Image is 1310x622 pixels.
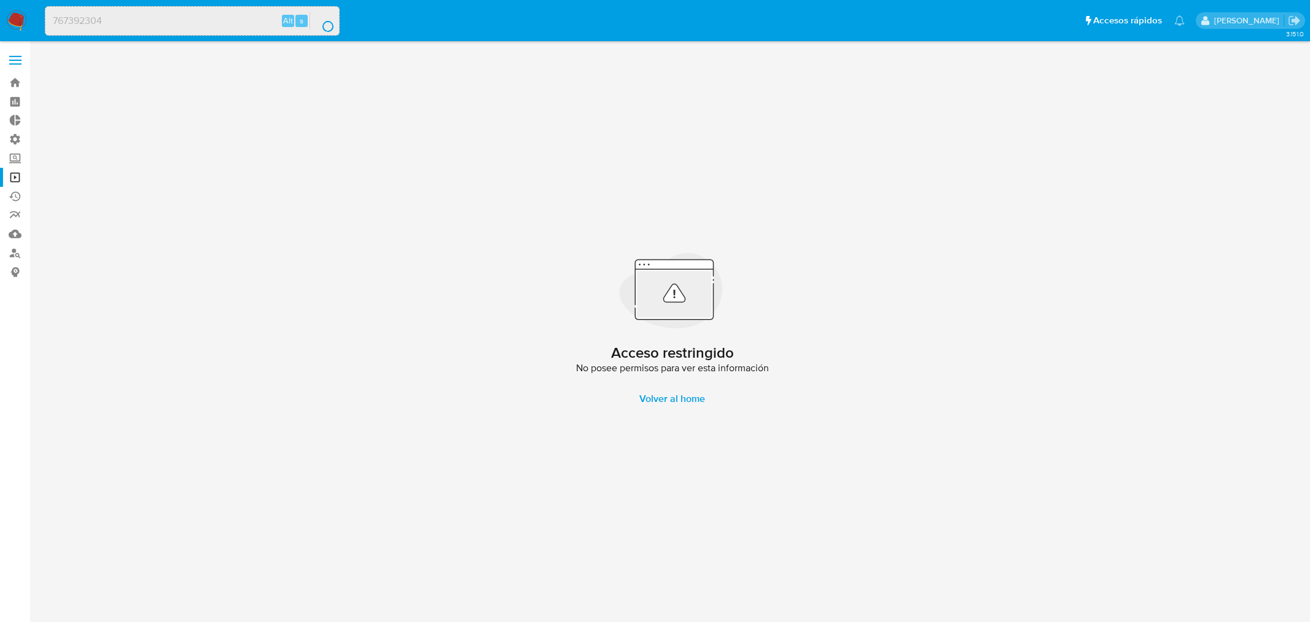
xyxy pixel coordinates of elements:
p: ludmila.lanatti@mercadolibre.com [1214,15,1284,26]
span: No posee permisos para ver esta información [576,362,769,374]
h2: Acceso restringido [611,344,734,362]
span: Volver al home [639,384,705,414]
button: search-icon [310,12,335,30]
span: s [300,15,303,26]
input: Buscar usuario o caso... [45,13,339,29]
a: Volver al home [625,384,720,414]
span: Alt [283,15,293,26]
a: Notificaciones [1174,15,1185,26]
span: Accesos rápidos [1093,14,1162,27]
a: Salir [1288,14,1301,27]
